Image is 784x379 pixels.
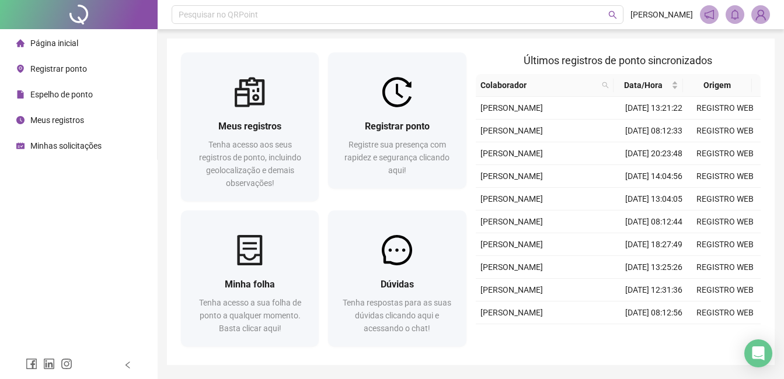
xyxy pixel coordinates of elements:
[218,121,281,132] span: Meus registros
[689,233,761,256] td: REGISTRO WEB
[689,120,761,142] td: REGISTRO WEB
[689,188,761,210] td: REGISTRO WEB
[618,279,689,301] td: [DATE] 12:31:36
[343,298,451,333] span: Tenha respostas para as suas dúvidas clicando aqui e acessando o chat!
[43,358,55,370] span: linkedin
[61,358,72,370] span: instagram
[480,308,543,317] span: [PERSON_NAME]
[602,82,609,89] span: search
[480,171,543,181] span: [PERSON_NAME]
[480,240,543,249] span: [PERSON_NAME]
[480,262,543,272] span: [PERSON_NAME]
[181,210,319,346] a: Minha folhaTenha acesso a sua folha de ponto a qualquer momento. Basta clicar aqui!
[124,361,132,369] span: left
[689,256,761,279] td: REGISTRO WEB
[618,256,689,279] td: [DATE] 13:25:26
[30,141,102,150] span: Minhas solicitações
[480,285,543,294] span: [PERSON_NAME]
[181,52,319,201] a: Meus registrosTenha acesso aos seus registros de ponto, incluindo geolocalização e demais observa...
[480,79,598,92] span: Colaborador
[689,324,761,347] td: REGISTRO WEB
[614,74,682,97] th: Data/Hora
[618,120,689,142] td: [DATE] 08:12:33
[618,97,689,120] td: [DATE] 13:21:22
[365,121,430,132] span: Registrar ponto
[618,79,668,92] span: Data/Hora
[618,324,689,347] td: [DATE] 18:31:09
[344,140,450,175] span: Registre sua presença com rapidez e segurança clicando aqui!
[199,140,301,188] span: Tenha acesso aos seus registros de ponto, incluindo geolocalização e demais observações!
[480,103,543,113] span: [PERSON_NAME]
[689,301,761,324] td: REGISTRO WEB
[683,74,752,97] th: Origem
[524,54,712,66] span: Últimos registros de ponto sincronizados
[704,9,715,20] span: notification
[618,210,689,233] td: [DATE] 08:12:44
[381,279,414,290] span: Dúvidas
[30,115,84,125] span: Meus registros
[689,279,761,301] td: REGISTRO WEB
[630,8,693,21] span: [PERSON_NAME]
[480,217,543,226] span: [PERSON_NAME]
[16,142,25,150] span: schedule
[618,142,689,165] td: [DATE] 20:23:48
[480,194,543,203] span: [PERSON_NAME]
[689,142,761,165] td: REGISTRO WEB
[752,6,769,23] img: 86078
[689,165,761,188] td: REGISTRO WEB
[730,9,740,20] span: bell
[618,188,689,210] td: [DATE] 13:04:05
[618,233,689,256] td: [DATE] 18:27:49
[16,65,25,73] span: environment
[608,10,617,19] span: search
[30,64,87,73] span: Registrar ponto
[16,116,25,124] span: clock-circle
[199,298,301,333] span: Tenha acesso a sua folha de ponto a qualquer momento. Basta clicar aqui!
[744,339,772,367] div: Open Intercom Messenger
[618,165,689,188] td: [DATE] 14:04:56
[30,90,93,99] span: Espelho de ponto
[600,76,611,94] span: search
[328,52,466,188] a: Registrar pontoRegistre sua presença com rapidez e segurança clicando aqui!
[480,149,543,158] span: [PERSON_NAME]
[30,38,78,48] span: Página inicial
[26,358,37,370] span: facebook
[689,97,761,120] td: REGISTRO WEB
[480,126,543,135] span: [PERSON_NAME]
[689,210,761,233] td: REGISTRO WEB
[225,279,275,290] span: Minha folha
[16,90,25,99] span: file
[16,39,25,47] span: home
[328,210,466,346] a: DúvidasTenha respostas para as suas dúvidas clicando aqui e acessando o chat!
[618,301,689,324] td: [DATE] 08:12:56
